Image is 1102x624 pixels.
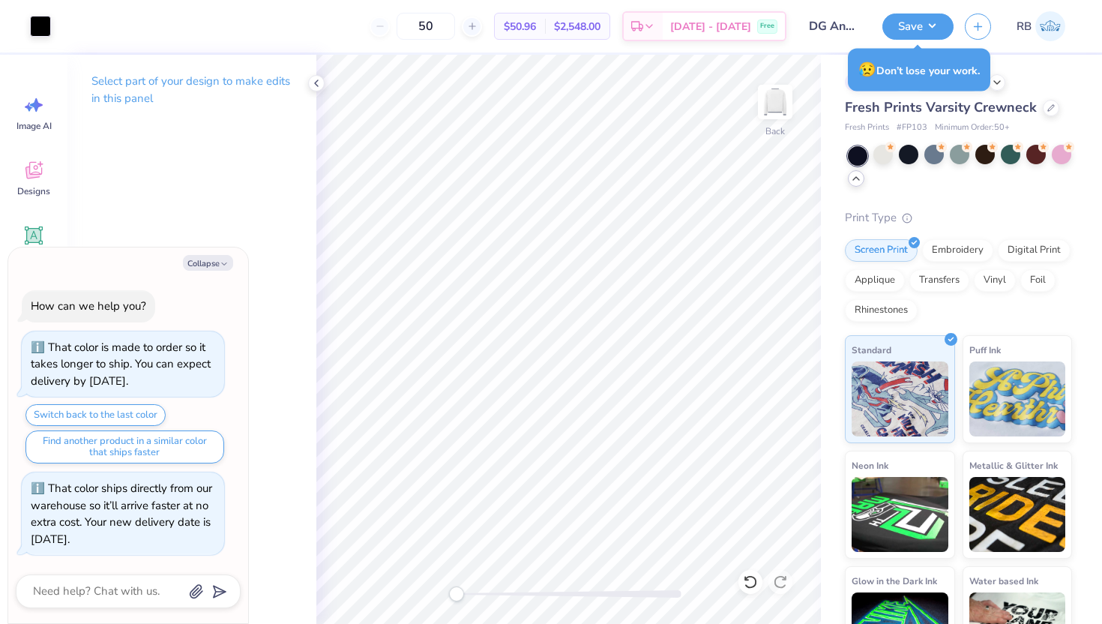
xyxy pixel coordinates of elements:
img: Back [760,87,790,117]
span: # FP103 [897,121,927,134]
span: Minimum Order: 50 + [935,121,1010,134]
input: – – [397,13,455,40]
img: Metallic & Glitter Ink [969,477,1066,552]
span: Fresh Prints [845,121,889,134]
div: Applique [845,269,905,292]
div: That color ships directly from our warehouse so it’ll arrive faster at no extra cost. Your new de... [31,481,212,547]
button: Save [882,13,954,40]
div: Vinyl [974,269,1016,292]
div: Don’t lose your work. [848,49,990,91]
div: Foil [1020,269,1056,292]
div: Back [765,124,785,138]
div: Print Type [845,209,1072,226]
span: Metallic & Glitter Ink [969,457,1058,473]
button: Find another product in a similar color that ships faster [25,430,224,463]
div: Screen Print [845,239,918,262]
span: Puff Ink [969,342,1001,358]
button: Switch back to the last color [25,404,166,426]
span: Water based Ink [969,573,1038,589]
span: Fresh Prints Varsity Crewneck [845,98,1037,116]
span: Standard [852,342,891,358]
div: That color is made to order so it takes longer to ship. You can expect delivery by [DATE]. [31,340,211,388]
span: RB [1017,18,1032,35]
span: Glow in the Dark Ink [852,573,937,589]
input: Untitled Design [798,11,871,41]
div: Digital Print [998,239,1071,262]
span: Designs [17,185,50,197]
img: Puff Ink [969,361,1066,436]
span: $2,548.00 [554,19,600,34]
div: Transfers [909,269,969,292]
div: Rhinestones [845,299,918,322]
span: 😥 [858,60,876,79]
span: Free [760,21,774,31]
div: Embroidery [922,239,993,262]
span: $50.96 [504,19,536,34]
img: Riley Barbalat [1035,11,1065,41]
span: [DATE] - [DATE] [670,19,751,34]
span: Neon Ink [852,457,888,473]
button: Collapse [183,255,233,271]
img: Standard [852,361,948,436]
img: Neon Ink [852,477,948,552]
div: Accessibility label [449,586,464,601]
span: Image AI [16,120,52,132]
p: Select part of your design to make edits in this panel [91,73,292,107]
a: RB [1010,11,1072,41]
div: How can we help you? [31,298,146,313]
